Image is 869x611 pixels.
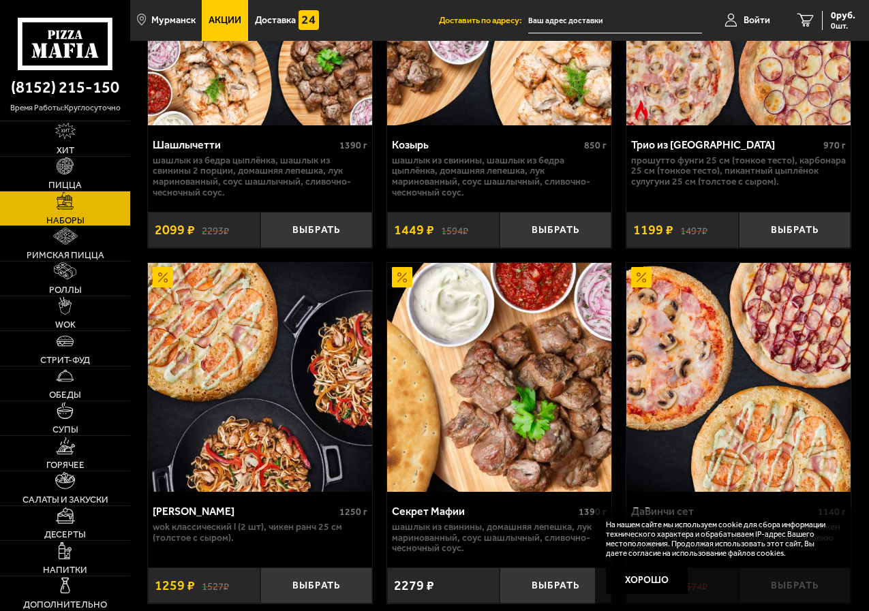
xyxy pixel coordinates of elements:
[155,223,195,237] span: 2099 ₽
[631,138,820,151] div: Трио из [GEOGRAPHIC_DATA]
[148,263,372,492] a: АкционныйВилла Капри
[744,16,770,25] span: Войти
[48,181,82,189] span: Пицца
[631,155,846,188] p: Прошутто Фунги 25 см (тонкое тесто), Карбонара 25 см (тонкое тесто), Пикантный цыплёнок сулугуни ...
[155,579,195,593] span: 1259 ₽
[57,146,74,155] span: Хит
[55,320,76,329] span: WOK
[831,11,855,20] span: 0 руб.
[23,600,107,609] span: Дополнительно
[260,567,373,604] button: Выбрать
[680,223,707,236] s: 1497 ₽
[831,22,855,30] span: 0 шт.
[22,495,108,504] span: Салаты и закуски
[500,567,612,604] button: Выбрать
[260,212,373,248] button: Выбрать
[43,565,87,574] span: Напитки
[818,506,846,518] span: 1140 г
[46,216,85,225] span: Наборы
[528,8,702,33] input: Ваш адрес доставки
[500,212,612,248] button: Выбрать
[153,505,336,518] div: [PERSON_NAME]
[202,580,229,592] s: 1527 ₽
[46,460,85,469] span: Горячее
[153,138,336,151] div: Шашлычетти
[739,212,851,248] button: Выбрать
[387,263,611,492] a: АкционныйСекрет Мафии
[606,520,836,558] p: На нашем сайте мы используем cookie для сбора информации технического характера и обрабатываем IP...
[823,140,846,151] span: 970 г
[631,100,652,121] img: Острое блюдо
[626,263,851,492] a: АкционныйДаВинчи сет
[49,390,81,399] span: Обеды
[394,223,434,237] span: 1449 ₽
[392,155,607,199] p: шашлык из свинины, шашлык из бедра цыплёнка, домашняя лепешка, лук маринованный, соус шашлычный, ...
[148,263,372,492] img: Вилла Капри
[392,138,581,151] div: Козырь
[202,223,229,236] s: 2293 ₽
[299,10,319,31] img: 15daf4d41897b9f0e9f617042186c801.svg
[44,530,86,539] span: Десерты
[631,505,814,518] div: ДаВинчи сет
[392,505,575,518] div: Секрет Мафии
[153,267,173,287] img: Акционный
[52,425,78,434] span: Супы
[49,285,82,294] span: Роллы
[394,579,434,593] span: 2279 ₽
[387,263,611,492] img: Секрет Мафии
[392,522,607,554] p: шашлык из свинины, домашняя лепешка, лук маринованный, соус шашлычный, сливочно-чесночный соус.
[339,506,367,518] span: 1250 г
[606,567,688,594] button: Хорошо
[439,16,528,25] span: Доставить по адресу:
[255,16,296,25] span: Доставка
[153,155,367,199] p: шашлык из бедра цыплёнка, шашлык из свинины 2 порции, домашняя лепешка, лук маринованный, соус ша...
[584,140,607,151] span: 850 г
[40,356,90,364] span: Стрит-фуд
[441,223,468,236] s: 1594 ₽
[626,263,851,492] img: ДаВинчи сет
[153,522,367,544] p: Wok классический L (2 шт), Чикен Ранч 25 см (толстое с сыром).
[209,16,241,25] span: Акции
[27,251,104,260] span: Римская пицца
[151,16,196,25] span: Мурманск
[392,267,412,287] img: Акционный
[633,223,673,237] span: 1199 ₽
[631,267,652,287] img: Акционный
[579,506,607,518] span: 1390 г
[339,140,367,151] span: 1390 г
